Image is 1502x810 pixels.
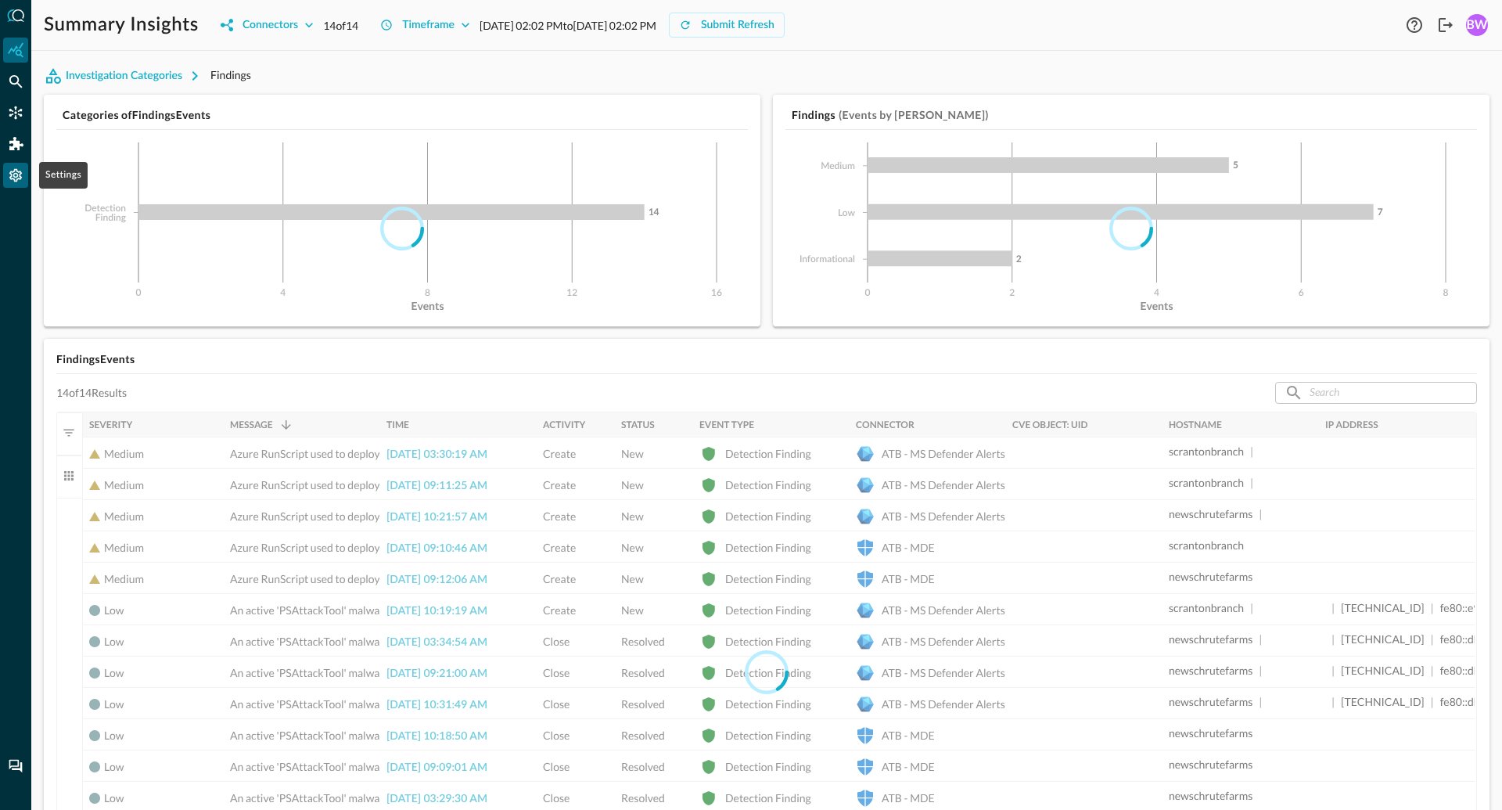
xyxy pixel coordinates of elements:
button: Help [1402,13,1427,38]
div: Addons [4,131,29,157]
div: Connectors [3,100,28,125]
p: 14 of 14 [323,17,358,34]
h1: Summary Insights [44,13,199,38]
div: Settings [3,163,28,188]
div: Chat [3,754,28,779]
h5: Categories of Findings Events [63,107,748,123]
button: Timeframe [371,13,480,38]
div: Submit Refresh [701,16,774,35]
div: Summary Insights [3,38,28,63]
button: Investigation Categories [44,63,210,88]
button: Submit Refresh [669,13,785,38]
h5: Findings Events [56,351,1477,367]
p: [DATE] 02:02 PM to [DATE] 02:02 PM [480,17,656,34]
h5: Findings [792,107,835,123]
div: Timeframe [402,16,455,35]
div: BW [1466,14,1488,36]
span: Findings [210,68,251,81]
button: Connectors [211,13,323,38]
div: Federated Search [3,69,28,94]
p: 14 of 14 Results [56,386,127,400]
button: Logout [1433,13,1458,38]
h5: (Events by [PERSON_NAME]) [839,107,989,123]
div: Connectors [243,16,298,35]
div: Settings [39,162,88,189]
input: Search [1310,378,1441,407]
